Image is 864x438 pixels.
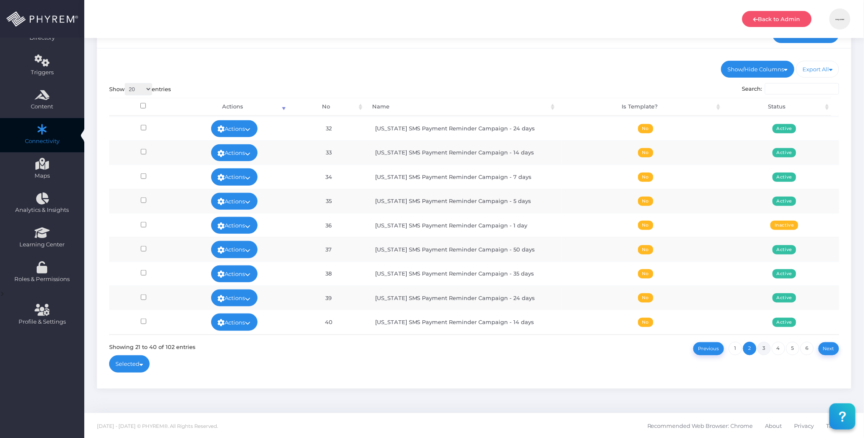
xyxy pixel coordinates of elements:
[368,310,562,334] td: [US_STATE] SMS Payment Reminder Campaign - 14 days
[721,61,794,78] a: Show/Hide Columns
[290,213,368,237] td: 36
[290,237,368,261] td: 37
[368,116,562,141] td: [US_STATE] SMS Payment Reminder Campaign - 24 days
[5,241,79,249] span: Learning Center
[290,262,368,286] td: 38
[773,269,797,278] span: Active
[177,98,288,116] th: Actions
[19,318,66,326] span: Profile & Settings
[638,245,653,254] span: No
[211,289,258,306] a: Actions
[368,237,562,261] td: [US_STATE] SMS Payment Reminder Campaign - 50 days
[557,98,722,116] th: Is Template?: activate to sort column ascending
[5,137,79,146] span: Connectivity
[368,213,562,237] td: [US_STATE] SMS Payment Reminder Campaign - 1 day
[368,286,562,310] td: [US_STATE] SMS Payment Reminder Campaign - 24 days
[765,83,839,95] input: Search:
[818,342,840,355] a: Next
[826,417,837,435] span: T&C
[729,342,742,355] a: 1
[638,148,653,157] span: No
[773,293,797,303] span: Active
[638,269,653,278] span: No
[211,265,258,282] a: Actions
[109,355,150,372] a: Selected
[765,417,782,435] span: About
[5,68,79,77] span: Triggers
[786,342,800,355] a: 5
[5,206,79,214] span: Analytics & Insights
[211,241,258,258] a: Actions
[800,342,814,355] a: 6
[211,120,258,137] a: Actions
[638,221,653,230] span: No
[35,172,50,180] span: Maps
[109,341,196,351] div: Showing 21 to 40 of 102 entries
[290,165,368,189] td: 34
[742,83,840,95] label: Search:
[773,124,797,133] span: Active
[638,318,653,327] span: No
[368,141,562,165] td: [US_STATE] SMS Payment Reminder Campaign - 14 days
[773,245,797,254] span: Active
[743,342,757,355] a: 2
[365,98,557,116] th: Name: activate to sort column ascending
[211,193,258,210] a: Actions
[211,217,258,234] a: Actions
[773,197,797,206] span: Active
[638,173,653,182] span: No
[290,189,368,213] td: 35
[290,286,368,310] td: 39
[693,342,724,355] a: Previous
[211,314,258,330] a: Actions
[773,173,797,182] span: Active
[290,310,368,334] td: 40
[722,98,831,116] th: Status: activate to sort column ascending
[638,197,653,206] span: No
[773,148,797,157] span: Active
[211,168,258,185] a: Actions
[757,342,771,355] a: 3
[638,124,653,133] span: No
[97,423,218,429] span: [DATE] - [DATE] © PHYREM®. All Rights Reserved.
[772,342,785,355] a: 4
[638,293,653,303] span: No
[290,141,368,165] td: 33
[794,417,814,435] span: Privacy
[109,83,172,95] label: Show entries
[742,11,812,27] a: Back to Admin
[368,165,562,189] td: [US_STATE] SMS Payment Reminder Campaign - 7 days
[288,98,365,116] th: No: activate to sort column ascending
[796,61,840,78] a: Export All
[5,34,79,42] span: Directory
[368,262,562,286] td: [US_STATE] SMS Payment Reminder Campaign - 35 days
[5,275,79,284] span: Roles & Permissions
[647,417,753,435] span: Recommended Web Browser: Chrome
[211,144,258,161] a: Actions
[290,116,368,141] td: 32
[770,221,798,230] span: Inactive
[773,318,797,327] span: Active
[125,83,152,95] select: Showentries
[368,189,562,213] td: [US_STATE] SMS Payment Reminder Campaign - 5 days
[5,103,79,111] span: Content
